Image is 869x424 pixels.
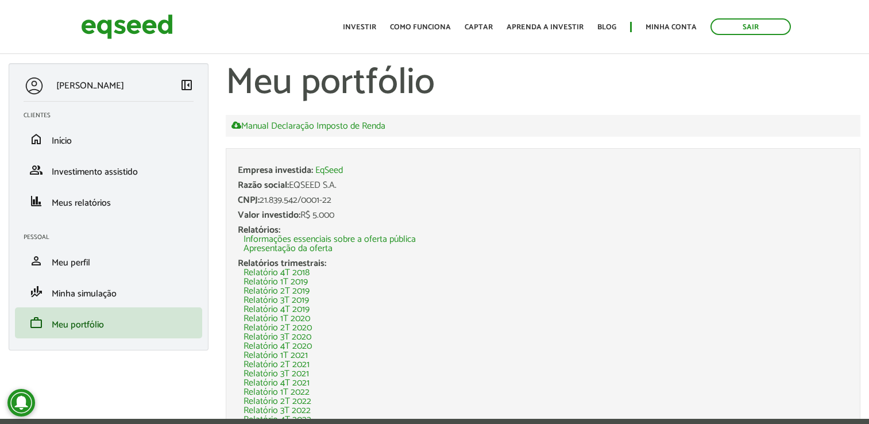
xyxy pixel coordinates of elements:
[244,333,311,342] a: Relatório 3T 2020
[56,80,124,91] p: [PERSON_NAME]
[238,181,848,190] div: EQSEED S.A.
[52,255,90,271] span: Meu perfil
[52,133,72,149] span: Início
[238,256,326,271] span: Relatórios trimestrais:
[507,24,584,31] a: Aprenda a investir
[244,323,312,333] a: Relatório 2T 2020
[238,207,300,223] span: Valor investido:
[29,254,43,268] span: person
[244,244,333,253] a: Apresentação da oferta
[29,132,43,146] span: home
[244,314,310,323] a: Relatório 1T 2020
[465,24,493,31] a: Captar
[15,307,202,338] li: Meu portfólio
[52,286,117,302] span: Minha simulação
[244,305,310,314] a: Relatório 4T 2019
[231,121,385,131] a: Manual Declaração Imposto de Renda
[15,245,202,276] li: Meu perfil
[15,186,202,217] li: Meus relatórios
[29,316,43,330] span: work
[24,132,194,146] a: homeInício
[244,351,308,360] a: Relatório 1T 2021
[710,18,791,35] a: Sair
[315,166,343,175] a: EqSeed
[390,24,451,31] a: Como funciona
[244,360,310,369] a: Relatório 2T 2021
[238,192,260,208] span: CNPJ:
[180,78,194,92] span: left_panel_close
[24,194,194,208] a: financeMeus relatórios
[15,124,202,155] li: Início
[343,24,376,31] a: Investir
[238,211,848,220] div: R$ 5.000
[244,287,310,296] a: Relatório 2T 2019
[52,317,104,333] span: Meu portfólio
[15,276,202,307] li: Minha simulação
[52,164,138,180] span: Investimento assistido
[244,296,309,305] a: Relatório 3T 2019
[15,155,202,186] li: Investimento assistido
[238,163,313,178] span: Empresa investida:
[24,285,194,299] a: finance_modeMinha simulação
[29,194,43,208] span: finance
[24,254,194,268] a: personMeu perfil
[226,63,860,103] h1: Meu portfólio
[24,163,194,177] a: groupInvestimento assistido
[238,178,289,193] span: Razão social:
[29,163,43,177] span: group
[597,24,616,31] a: Blog
[244,406,311,415] a: Relatório 3T 2022
[646,24,697,31] a: Minha conta
[244,277,308,287] a: Relatório 1T 2019
[24,112,202,119] h2: Clientes
[238,196,848,205] div: 21.839.542/0001-22
[244,379,310,388] a: Relatório 4T 2021
[244,397,311,406] a: Relatório 2T 2022
[52,195,111,211] span: Meus relatórios
[81,11,173,42] img: EqSeed
[244,388,310,397] a: Relatório 1T 2022
[238,222,280,238] span: Relatórios:
[244,268,310,277] a: Relatório 4T 2018
[244,369,309,379] a: Relatório 3T 2021
[29,285,43,299] span: finance_mode
[244,342,312,351] a: Relatório 4T 2020
[24,316,194,330] a: workMeu portfólio
[24,234,202,241] h2: Pessoal
[244,235,416,244] a: Informações essenciais sobre a oferta pública
[180,78,194,94] a: Colapsar menu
